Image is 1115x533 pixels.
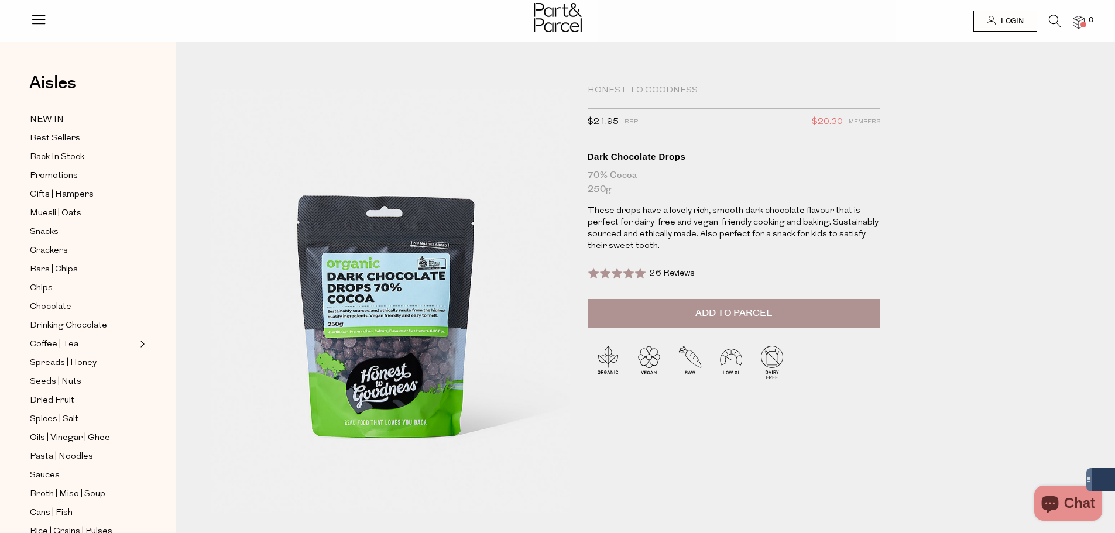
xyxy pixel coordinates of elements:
[1031,486,1106,524] inbox-online-store-chat: Shopify online store chat
[30,188,94,202] span: Gifts | Hampers
[629,342,670,383] img: P_P-ICONS-Live_Bec_V11_Vegan.svg
[30,150,136,164] a: Back In Stock
[650,269,695,278] span: 26 Reviews
[30,187,136,202] a: Gifts | Hampers
[30,300,71,314] span: Chocolate
[30,113,64,127] span: NEW IN
[30,487,105,501] span: Broth | Miso | Soup
[30,356,97,370] span: Spreads | Honey
[30,263,78,277] span: Bars | Chips
[670,342,711,383] img: P_P-ICONS-Live_Bec_V11_Raw.svg
[30,469,60,483] span: Sauces
[30,449,136,464] a: Pasta | Noodles
[30,131,136,146] a: Best Sellers
[588,115,619,130] span: $21.95
[30,169,136,183] a: Promotions
[849,115,880,130] span: Members
[812,115,843,130] span: $20.30
[30,281,136,295] a: Chips
[588,342,629,383] img: P_P-ICONS-Live_Bec_V11_Organic.svg
[588,299,880,328] button: Add to Parcel
[30,319,107,333] span: Drinking Chocolate
[752,342,792,383] img: P_P-ICONS-Live_Bec_V11_Dairy_Free.svg
[30,318,136,333] a: Drinking Chocolate
[1086,15,1096,26] span: 0
[30,150,84,164] span: Back In Stock
[588,85,880,97] div: Honest to Goodness
[30,300,136,314] a: Chocolate
[30,450,93,464] span: Pasta | Noodles
[625,115,638,130] span: RRP
[30,337,136,352] a: Coffee | Tea
[30,412,78,427] span: Spices | Salt
[30,487,136,501] a: Broth | Miso | Soup
[29,74,76,104] a: Aisles
[30,281,53,295] span: Chips
[137,337,145,351] button: Expand/Collapse Coffee | Tea
[30,244,68,258] span: Crackers
[973,11,1037,32] a: Login
[30,132,80,146] span: Best Sellers
[30,243,136,258] a: Crackers
[30,375,81,389] span: Seeds | Nuts
[30,225,136,239] a: Snacks
[30,431,136,445] a: Oils | Vinegar | Ghee
[30,207,81,221] span: Muesli | Oats
[30,338,78,352] span: Coffee | Tea
[30,356,136,370] a: Spreads | Honey
[998,16,1024,26] span: Login
[30,412,136,427] a: Spices | Salt
[30,393,136,408] a: Dried Fruit
[30,169,78,183] span: Promotions
[30,225,59,239] span: Snacks
[695,307,772,320] span: Add to Parcel
[30,394,74,408] span: Dried Fruit
[30,468,136,483] a: Sauces
[588,205,880,252] p: These drops have a lovely rich, smooth dark chocolate flavour that is perfect for dairy-free and ...
[30,374,136,389] a: Seeds | Nuts
[711,342,752,383] img: P_P-ICONS-Live_Bec_V11_Low_Gi.svg
[30,506,136,520] a: Cans | Fish
[30,206,136,221] a: Muesli | Oats
[30,112,136,127] a: NEW IN
[1073,16,1085,28] a: 0
[30,431,110,445] span: Oils | Vinegar | Ghee
[30,262,136,277] a: Bars | Chips
[29,70,76,96] span: Aisles
[30,506,73,520] span: Cans | Fish
[588,169,880,197] div: 70% Cocoa 250g
[588,151,880,163] div: Dark Chocolate Drops
[534,3,582,32] img: Part&Parcel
